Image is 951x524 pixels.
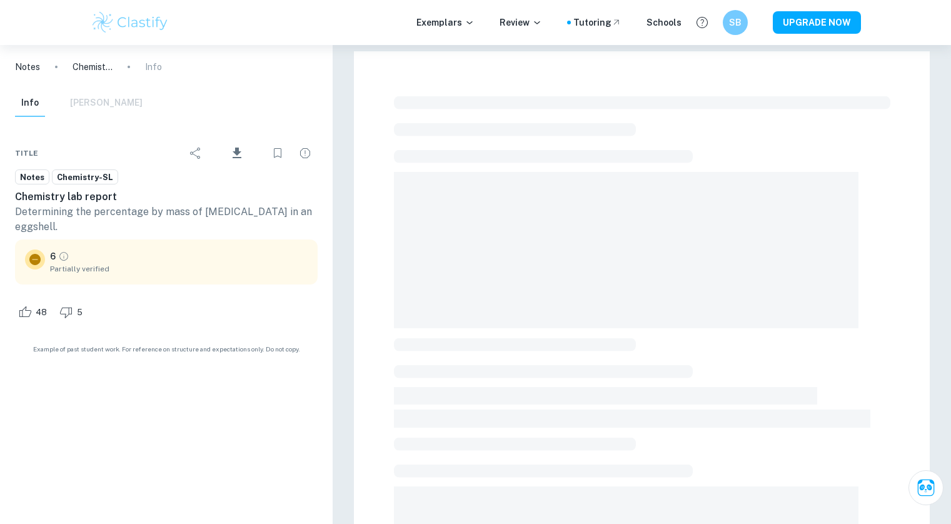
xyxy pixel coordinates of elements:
span: Example of past student work. For reference on structure and expectations only. Do not copy. [15,345,318,354]
img: Clastify logo [91,10,170,35]
h6: Chemistry lab report [15,189,318,204]
span: Partially verified [50,263,308,275]
a: Notes [15,169,49,185]
div: Dislike [56,302,89,322]
span: Notes [16,171,49,184]
span: Chemistry-SL [53,171,118,184]
span: 5 [70,306,89,319]
p: 6 [50,249,56,263]
button: UPGRADE NOW [773,11,861,34]
button: Info [15,89,45,117]
a: Grade partially verified [58,251,69,262]
span: 48 [29,306,54,319]
span: Title [15,148,38,159]
p: Review [500,16,542,29]
div: Bookmark [265,141,290,166]
div: Like [15,302,54,322]
div: Download [211,137,263,169]
p: Chemistry lab report [73,60,113,74]
button: Ask Clai [908,470,943,505]
p: Info [145,60,162,74]
a: Notes [15,60,40,74]
div: Report issue [293,141,318,166]
a: Schools [647,16,682,29]
p: Exemplars [416,16,475,29]
button: SB [723,10,748,35]
p: Determining the percentage by mass of [MEDICAL_DATA] in an eggshell. [15,204,318,234]
div: Share [183,141,208,166]
button: Help and Feedback [692,12,713,33]
a: Tutoring [573,16,621,29]
a: Chemistry-SL [52,169,118,185]
h6: SB [728,16,742,29]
